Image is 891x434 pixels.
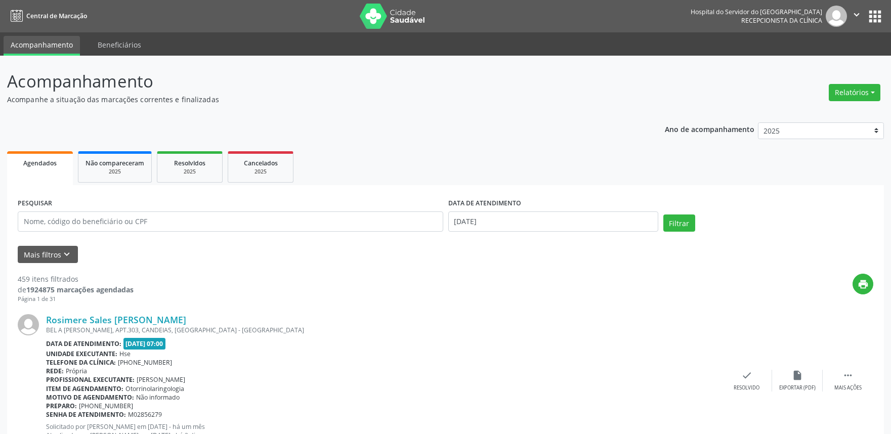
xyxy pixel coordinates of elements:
b: Data de atendimento: [46,339,121,348]
b: Preparo: [46,402,77,410]
p: Ano de acompanhamento [665,122,754,135]
b: Item de agendamento: [46,384,123,393]
b: Rede: [46,367,64,375]
span: [DATE] 07:00 [123,338,166,350]
label: DATA DE ATENDIMENTO [448,196,521,211]
span: Cancelados [244,159,278,167]
button: Filtrar [663,214,695,232]
b: Telefone da clínica: [46,358,116,367]
div: 459 itens filtrados [18,274,134,284]
button:  [847,6,866,27]
div: de [18,284,134,295]
i: check [741,370,752,381]
span: Otorrinolaringologia [125,384,184,393]
p: Acompanhamento [7,69,621,94]
span: Recepcionista da clínica [741,16,822,25]
button: Relatórios [829,84,880,101]
i: insert_drive_file [792,370,803,381]
input: Nome, código do beneficiário ou CPF [18,211,443,232]
i: keyboard_arrow_down [61,249,72,260]
b: Senha de atendimento: [46,410,126,419]
div: 2025 [235,168,286,176]
i:  [842,370,854,381]
button: apps [866,8,884,25]
span: Agendados [23,159,57,167]
div: Hospital do Servidor do [GEOGRAPHIC_DATA] [691,8,822,16]
a: Beneficiários [91,36,148,54]
div: Exportar (PDF) [779,384,816,392]
span: Não informado [136,393,180,402]
label: PESQUISAR [18,196,52,211]
button: print [853,274,873,294]
b: Motivo de agendamento: [46,393,134,402]
span: Própria [66,367,87,375]
span: M02856279 [128,410,162,419]
img: img [826,6,847,27]
span: Hse [119,350,131,358]
i:  [851,9,862,20]
b: Unidade executante: [46,350,117,358]
span: Central de Marcação [26,12,87,20]
p: Acompanhe a situação das marcações correntes e finalizadas [7,94,621,105]
span: Não compareceram [86,159,144,167]
div: Mais ações [834,384,862,392]
a: Acompanhamento [4,36,80,56]
strong: 1924875 marcações agendadas [26,285,134,294]
div: BEL A [PERSON_NAME], APT.303, CANDEIAS, [GEOGRAPHIC_DATA] - [GEOGRAPHIC_DATA] [46,326,722,334]
div: Resolvido [734,384,759,392]
span: [PHONE_NUMBER] [118,358,172,367]
input: Selecione um intervalo [448,211,658,232]
div: Página 1 de 31 [18,295,134,303]
span: [PERSON_NAME] [137,375,185,384]
a: Rosimere Sales [PERSON_NAME] [46,314,186,325]
i: print [858,279,869,290]
div: 2025 [86,168,144,176]
a: Central de Marcação [7,8,87,24]
img: img [18,314,39,335]
div: 2025 [164,168,215,176]
button: Mais filtroskeyboard_arrow_down [18,246,78,264]
span: [PHONE_NUMBER] [79,402,133,410]
span: Resolvidos [174,159,205,167]
b: Profissional executante: [46,375,135,384]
